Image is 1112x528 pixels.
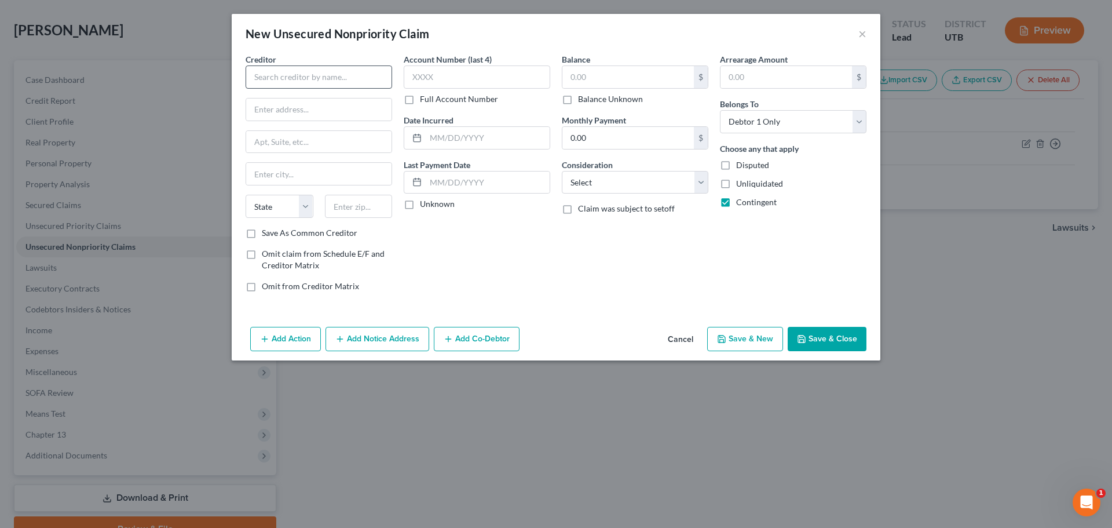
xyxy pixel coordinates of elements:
[404,65,550,89] input: XXXX
[736,160,769,170] span: Disputed
[246,65,392,89] input: Search creditor by name...
[858,27,866,41] button: ×
[420,93,498,105] label: Full Account Number
[736,179,783,188] span: Unliquidated
[325,195,393,218] input: Enter zip...
[246,54,276,64] span: Creditor
[562,66,694,88] input: 0.00
[434,327,520,351] button: Add Co-Debtor
[720,66,852,88] input: 0.00
[720,143,799,155] label: Choose any that apply
[404,53,492,65] label: Account Number (last 4)
[246,99,392,121] input: Enter address...
[262,281,359,291] span: Omit from Creditor Matrix
[246,163,392,185] input: Enter city...
[404,159,470,171] label: Last Payment Date
[246,26,429,42] div: New Unsecured Nonpriority Claim
[578,203,675,213] span: Claim was subject to setoff
[262,249,385,270] span: Omit claim from Schedule E/F and Creditor Matrix
[1073,489,1100,516] iframe: Intercom live chat
[788,327,866,351] button: Save & Close
[1096,489,1106,498] span: 1
[720,53,788,65] label: Arrearage Amount
[562,114,626,126] label: Monthly Payment
[325,327,429,351] button: Add Notice Address
[562,127,694,149] input: 0.00
[420,198,455,210] label: Unknown
[694,66,708,88] div: $
[659,328,703,351] button: Cancel
[720,99,759,109] span: Belongs To
[852,66,866,88] div: $
[562,53,590,65] label: Balance
[262,227,357,239] label: Save As Common Creditor
[426,127,550,149] input: MM/DD/YYYY
[694,127,708,149] div: $
[426,172,550,194] input: MM/DD/YYYY
[578,93,643,105] label: Balance Unknown
[736,197,777,207] span: Contingent
[404,114,453,126] label: Date Incurred
[707,327,783,351] button: Save & New
[246,131,392,153] input: Apt, Suite, etc...
[562,159,613,171] label: Consideration
[250,327,321,351] button: Add Action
